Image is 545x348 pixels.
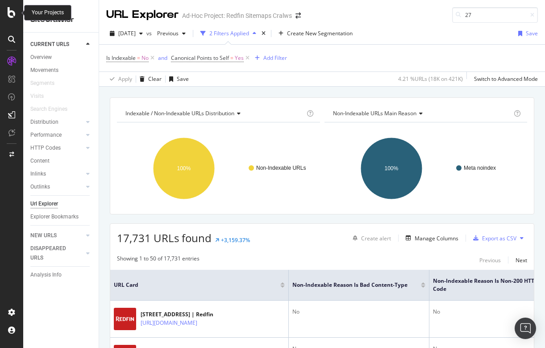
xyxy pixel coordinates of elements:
div: Outlinks [30,182,50,192]
button: [DATE] [106,26,146,41]
div: Segments [30,79,54,88]
button: Create New Segmentation [275,26,356,41]
input: Find a URL [452,7,538,23]
button: Export as CSV [470,231,516,245]
a: Analysis Info [30,270,92,280]
span: Non-Indexable Reason is Bad Content-Type [292,281,408,289]
button: Switch to Advanced Mode [470,72,538,86]
a: Distribution [30,117,83,127]
text: Non-Indexable URLs [256,165,306,171]
div: Ad-Hoc Project: Redfin Sitemaps Cralws [182,11,292,20]
a: HTTP Codes [30,143,83,153]
span: = [137,54,140,62]
button: Clear [136,72,162,86]
img: main image [114,308,136,330]
div: Add Filter [263,54,287,62]
div: Showing 1 to 50 of 17,731 entries [117,255,200,265]
span: URL Card [114,281,278,289]
button: Add Filter [251,53,287,63]
a: Url Explorer [30,199,92,209]
div: Url Explorer [30,199,58,209]
div: Your Projects [32,9,64,17]
div: Movements [30,66,58,75]
div: Overview [30,53,52,62]
span: 17,731 URLs found [117,231,212,245]
div: Open Intercom Messenger [515,318,536,339]
div: Visits [30,92,44,101]
text: Meta noindex [464,165,496,171]
span: Create New Segmentation [287,29,353,37]
a: Overview [30,53,92,62]
div: Export as CSV [482,235,516,242]
div: Apply [118,75,132,83]
div: No [292,308,425,316]
div: Content [30,156,50,166]
span: Yes [235,52,244,64]
a: NEW URLS [30,231,83,240]
span: 2025 Sep. 9th [118,29,136,37]
span: Canonical Points to Self [171,54,229,62]
a: Movements [30,66,92,75]
a: Search Engines [30,105,76,114]
div: Clear [148,75,162,83]
button: Manage Columns [402,233,458,243]
div: 4.21 % URLs ( 18K on 421K ) [398,75,463,83]
div: Create alert [361,235,391,242]
a: Visits [30,92,53,101]
text: 100% [177,165,191,172]
div: Next [516,256,527,264]
button: Save [515,26,538,41]
a: CURRENT URLS [30,40,83,49]
button: Previous [479,255,501,265]
div: NEW URLS [30,231,57,240]
div: Performance [30,130,62,140]
button: Previous [154,26,189,41]
a: Content [30,156,92,166]
span: = [230,54,233,62]
a: Segments [30,79,63,88]
svg: A chart. [325,130,528,207]
button: Save [166,72,189,86]
button: 2 Filters Applied [197,26,260,41]
span: Indexable / Non-Indexable URLs distribution [125,109,234,117]
h4: Indexable / Non-Indexable URLs Distribution [124,106,305,121]
div: Analysis Info [30,270,62,280]
a: Explorer Bookmarks [30,212,92,222]
div: Search Engines [30,105,67,114]
div: times [260,29,267,38]
span: Previous [154,29,179,37]
span: Is Indexable [106,54,136,62]
div: CURRENT URLS [30,40,69,49]
button: Apply [106,72,132,86]
div: Inlinks [30,169,46,179]
button: Next [516,255,527,265]
div: arrow-right-arrow-left [295,13,301,19]
a: DISAPPEARED URLS [30,244,83,263]
div: +3,159.37% [221,236,250,244]
div: HTTP Codes [30,143,61,153]
div: DISAPPEARED URLS [30,244,75,263]
text: 100% [384,165,398,172]
button: and [158,54,167,62]
div: Explorer Bookmarks [30,212,79,222]
div: Save [526,29,538,37]
div: Save [177,75,189,83]
span: vs [146,29,154,37]
div: Previous [479,256,501,264]
span: Non-Indexable URLs Main Reason [333,109,416,117]
div: Switch to Advanced Mode [474,75,538,83]
h4: Non-Indexable URLs Main Reason [331,106,512,121]
a: Inlinks [30,169,83,179]
a: Performance [30,130,83,140]
svg: A chart. [117,130,320,207]
button: Create alert [349,231,391,245]
div: Manage Columns [415,235,458,242]
a: [URL][DOMAIN_NAME] [141,319,197,327]
div: 2 Filters Applied [209,29,249,37]
div: URL Explorer [106,7,179,22]
a: Outlinks [30,182,83,192]
div: [STREET_ADDRESS] | Redfin [141,310,216,319]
